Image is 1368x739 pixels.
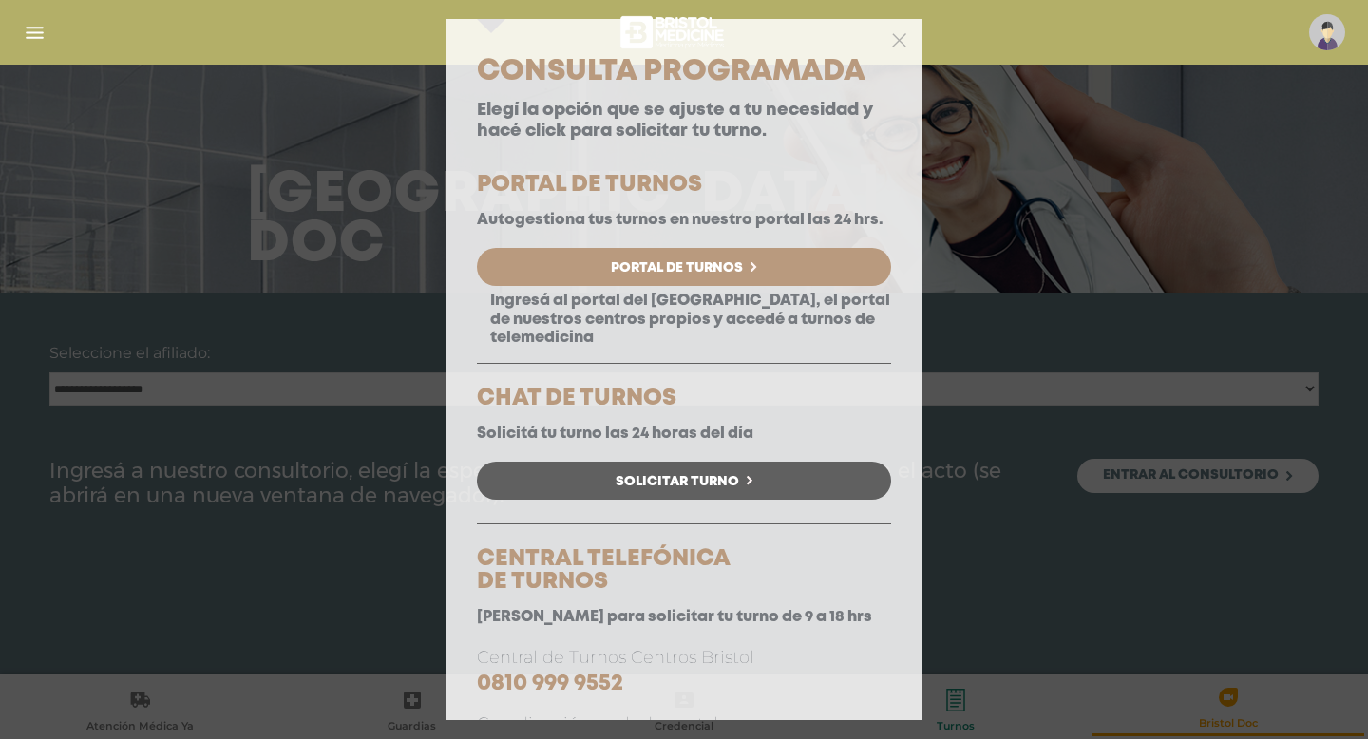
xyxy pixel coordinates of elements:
[477,645,891,697] p: Central de Turnos Centros Bristol
[477,174,891,197] h5: PORTAL DE TURNOS
[616,475,739,488] span: Solicitar Turno
[477,211,891,229] p: Autogestiona tus turnos en nuestro portal las 24 hrs.
[477,673,623,693] a: 0810 999 9552
[477,462,891,500] a: Solicitar Turno
[477,548,891,594] h5: CENTRAL TELEFÓNICA DE TURNOS
[477,425,891,443] p: Solicitá tu turno las 24 horas del día
[477,608,891,626] p: [PERSON_NAME] para solicitar tu turno de 9 a 18 hrs
[477,101,891,142] p: Elegí la opción que se ajuste a tu necesidad y hacé click para solicitar tu turno.
[477,59,865,85] span: Consulta Programada
[477,292,891,347] p: Ingresá al portal del [GEOGRAPHIC_DATA], el portal de nuestros centros propios y accedé a turnos ...
[477,388,891,410] h5: CHAT DE TURNOS
[611,261,743,275] span: Portal de Turnos
[477,248,891,286] a: Portal de Turnos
